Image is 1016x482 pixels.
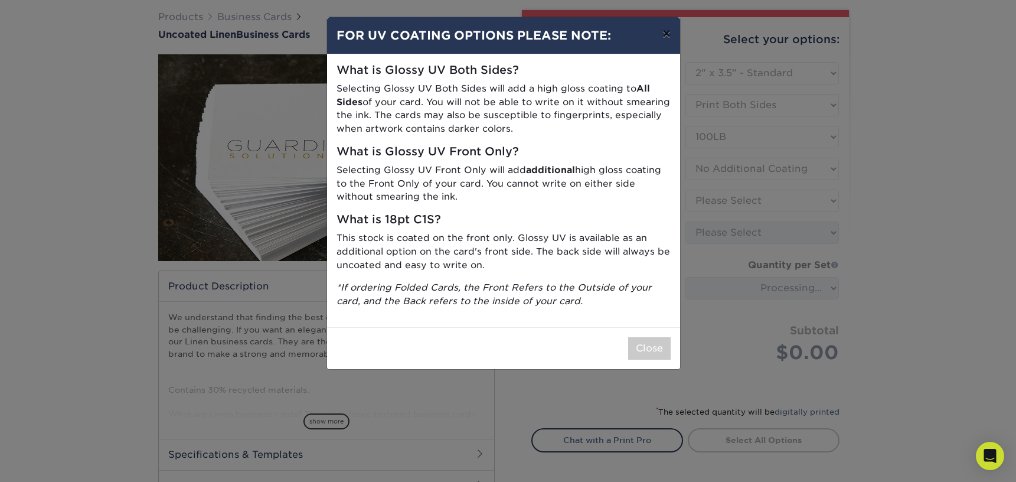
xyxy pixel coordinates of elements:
[337,64,671,77] h5: What is Glossy UV Both Sides?
[337,232,671,272] p: This stock is coated on the front only. Glossy UV is available as an additional option on the car...
[976,442,1004,470] div: Open Intercom Messenger
[337,213,671,227] h5: What is 18pt C1S?
[337,83,650,108] strong: All Sides
[526,164,575,175] strong: additional
[337,282,652,307] i: *If ordering Folded Cards, the Front Refers to the Outside of your card, and the Back refers to t...
[653,17,680,50] button: ×
[337,82,671,136] p: Selecting Glossy UV Both Sides will add a high gloss coating to of your card. You will not be abl...
[628,337,671,360] button: Close
[337,27,671,44] h4: FOR UV COATING OPTIONS PLEASE NOTE:
[337,164,671,204] p: Selecting Glossy UV Front Only will add high gloss coating to the Front Only of your card. You ca...
[337,145,671,159] h5: What is Glossy UV Front Only?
